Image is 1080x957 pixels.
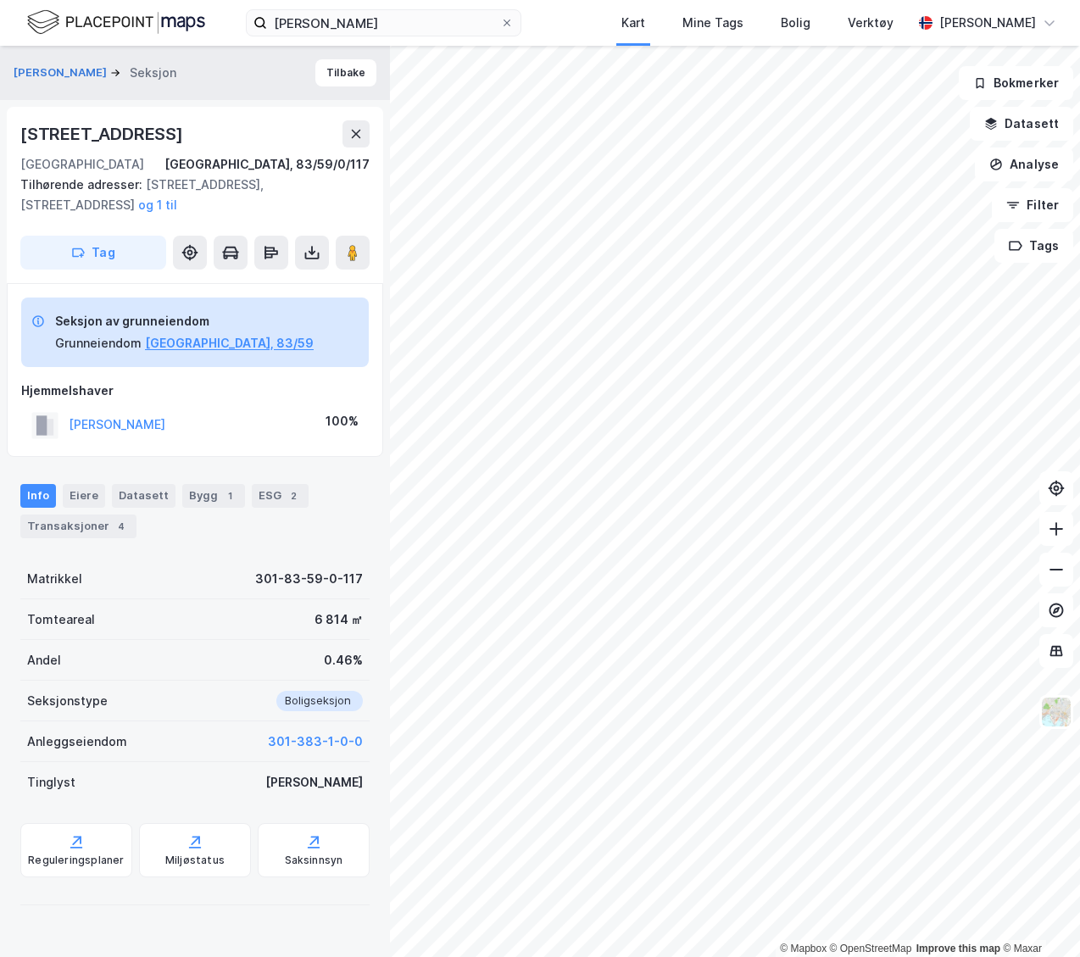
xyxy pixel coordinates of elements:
div: Tinglyst [27,772,75,793]
div: Kart [621,13,645,33]
button: Filter [992,188,1073,222]
a: Mapbox [780,943,827,954]
div: 100% [326,411,359,431]
div: Seksjonstype [27,691,108,711]
div: Anleggseiendom [27,732,127,752]
div: 2 [285,487,302,504]
button: [GEOGRAPHIC_DATA], 83/59 [145,333,314,353]
button: Tag [20,236,166,270]
div: Bygg [182,484,245,508]
div: Transaksjoner [20,515,136,538]
img: Z [1040,696,1072,728]
a: OpenStreetMap [830,943,912,954]
div: [PERSON_NAME] [265,772,363,793]
div: Reguleringsplaner [28,854,124,867]
div: 301-83-59-0-117 [255,569,363,589]
button: Tags [994,229,1073,263]
div: Info [20,484,56,508]
img: logo.f888ab2527a4732fd821a326f86c7f29.svg [27,8,205,37]
div: 4 [113,518,130,535]
div: 6 814 ㎡ [315,609,363,630]
div: Seksjon [130,63,176,83]
button: Tilbake [315,59,376,86]
div: Saksinnsyn [285,854,343,867]
button: 301-383-1-0-0 [268,732,363,752]
div: Verktøy [848,13,894,33]
input: Søk på adresse, matrikkel, gårdeiere, leietakere eller personer [267,10,500,36]
div: Hjemmelshaver [21,381,369,401]
div: 1 [221,487,238,504]
div: Bolig [781,13,810,33]
div: ESG [252,484,309,508]
div: Mine Tags [682,13,743,33]
a: Improve this map [916,943,1000,954]
div: Eiere [63,484,105,508]
div: Grunneiendom [55,333,142,353]
div: [GEOGRAPHIC_DATA], 83/59/0/117 [164,154,370,175]
button: [PERSON_NAME] [14,64,110,81]
div: Seksjon av grunneiendom [55,311,314,331]
div: 0.46% [324,650,363,670]
button: Analyse [975,147,1073,181]
div: [STREET_ADDRESS] [20,120,186,147]
div: [STREET_ADDRESS], [STREET_ADDRESS] [20,175,356,215]
div: Miljøstatus [165,854,225,867]
iframe: Chat Widget [995,876,1080,957]
div: Tomteareal [27,609,95,630]
div: Kontrollprogram for chat [995,876,1080,957]
button: Bokmerker [959,66,1073,100]
div: Datasett [112,484,175,508]
span: Tilhørende adresser: [20,177,146,192]
button: Datasett [970,107,1073,141]
div: Andel [27,650,61,670]
div: Matrikkel [27,569,82,589]
div: [GEOGRAPHIC_DATA] [20,154,144,175]
div: [PERSON_NAME] [939,13,1036,33]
